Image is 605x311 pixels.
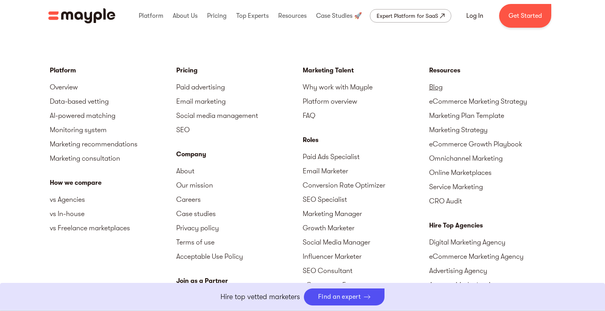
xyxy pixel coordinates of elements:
a: Paid Ads Specialist [303,150,429,164]
a: Growth Marketer [303,221,429,235]
a: SEO Consultant [303,264,429,278]
a: Omnichannel Marketing [429,151,556,165]
a: Email marketing [176,94,303,108]
a: Advertising Agency [429,264,556,278]
a: Social media management [176,108,303,123]
a: AI-powered matching [50,108,176,123]
a: Marketing Strategy [429,123,556,137]
a: Social Media Manager [303,235,429,249]
a: Marketing recommendations [50,137,176,151]
a: home [48,8,115,23]
a: Overview [50,80,176,94]
div: Resources [429,66,556,75]
a: CRO Audit [429,194,556,208]
a: eCommerce Marketing Strategy [429,94,556,108]
a: Get Started [499,4,551,28]
a: Monitoring system [50,123,176,137]
a: Marketing Plan Template [429,108,556,123]
div: Resources [276,3,309,28]
div: How we compare [50,178,176,188]
div: Marketing Talent [303,66,429,75]
a: Case studies [176,207,303,221]
a: Amazon Marketing Agency [429,278,556,292]
a: Email Marketer [303,164,429,178]
a: vs Freelance marketplaces [50,221,176,235]
a: FAQ [303,108,429,123]
a: Privacy policy [176,221,303,235]
div: Hire Top Agencies [429,221,556,230]
a: eCommerce Marketing Agency [429,249,556,264]
div: Join as a Partner [176,276,303,286]
div: Company [176,150,303,159]
a: eCommerce Expert [303,278,429,292]
div: Find an expert [318,293,361,301]
a: Acceptable Use Policy [176,249,303,264]
a: Paid advertising [176,80,303,94]
a: Careers [176,192,303,207]
a: Terms of use [176,235,303,249]
a: Service Marketing [429,180,556,194]
a: Digital Marketing Agency [429,235,556,249]
a: Marketing consultation [50,151,176,165]
a: Log In [457,6,493,25]
a: SEO Specialist [303,192,429,207]
div: Roles [303,135,429,145]
a: Influencer Marketer [303,249,429,264]
p: Hire top vetted marketers [221,292,300,302]
div: Expert Platform for SaaS [377,11,438,21]
a: Platform overview [303,94,429,108]
a: Why work with Mayple [303,80,429,94]
a: Data-based vetting [50,94,176,108]
div: Top Experts [234,3,271,28]
a: SEO [176,123,303,137]
a: vs Agencies [50,192,176,207]
a: Marketing Manager [303,207,429,221]
a: Conversion Rate Optimizer [303,178,429,192]
div: Platform [137,3,165,28]
a: Our mission [176,178,303,192]
a: Online Marketplaces [429,165,556,180]
div: Platform [50,66,176,75]
a: Blog [429,80,556,94]
div: About Us [171,3,200,28]
a: Expert Platform for SaaS [370,9,451,23]
a: About [176,164,303,178]
img: Mayple logo [48,8,115,23]
a: Pricing [176,66,303,75]
a: eCommerce Growth Playbook [429,137,556,151]
a: vs In-house [50,207,176,221]
div: Pricing [205,3,228,28]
